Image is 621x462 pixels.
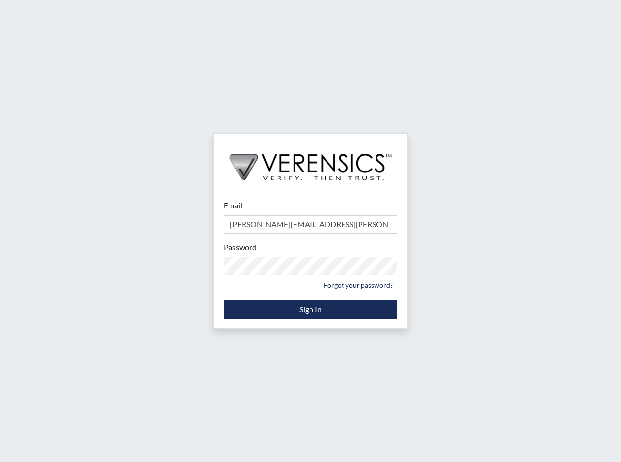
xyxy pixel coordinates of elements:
img: logo-wide-black.2aad4157.png [214,134,407,190]
label: Password [224,241,257,253]
label: Email [224,200,242,211]
a: Forgot your password? [319,277,397,292]
button: Sign In [224,300,397,319]
input: Email [224,215,397,234]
